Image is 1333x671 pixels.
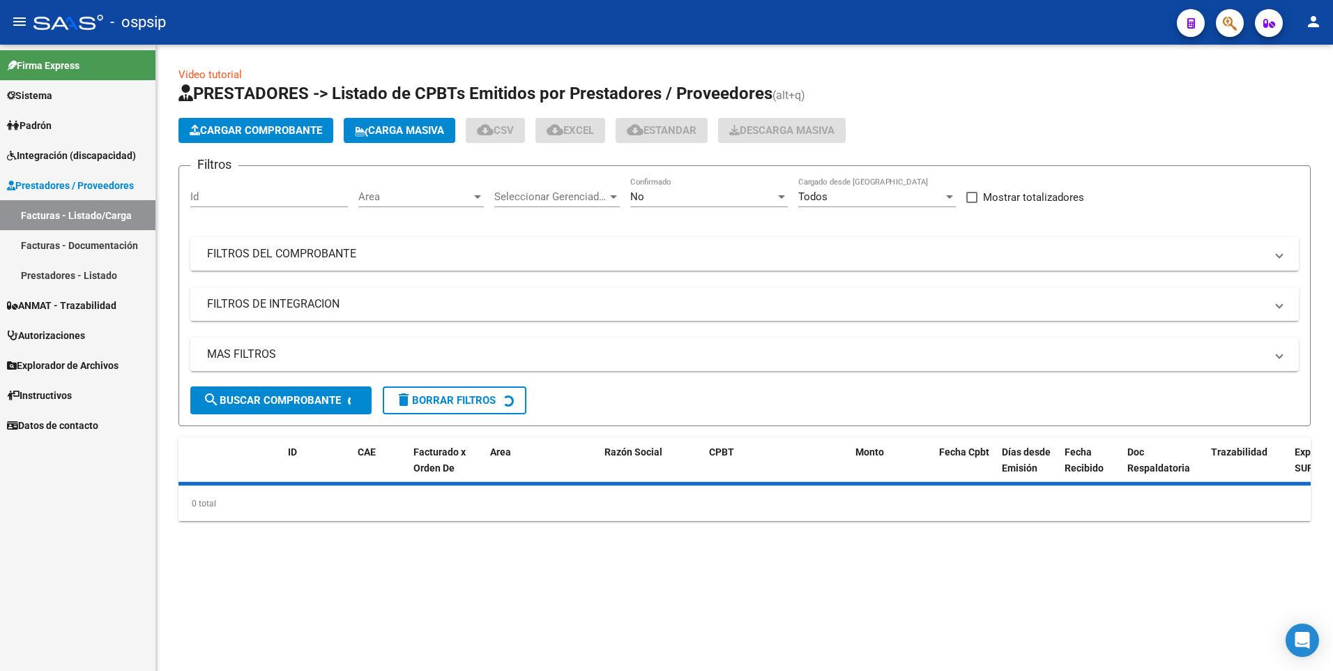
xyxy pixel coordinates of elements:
[110,7,166,38] span: - ospsip
[934,437,996,499] datatable-header-cell: Fecha Cpbt
[798,190,828,203] span: Todos
[996,437,1059,499] datatable-header-cell: Días desde Emisión
[178,486,1311,521] div: 0 total
[7,88,52,103] span: Sistema
[547,121,563,138] mat-icon: cloud_download
[1305,13,1322,30] mat-icon: person
[282,437,352,499] datatable-header-cell: ID
[395,394,496,407] span: Borrar Filtros
[190,386,372,414] button: Buscar Comprobante
[604,446,662,458] span: Razón Social
[203,394,341,407] span: Buscar Comprobante
[7,178,134,193] span: Prestadores / Proveedores
[494,190,607,203] span: Seleccionar Gerenciador
[395,391,412,408] mat-icon: delete
[408,437,485,499] datatable-header-cell: Facturado x Orden De
[288,446,297,458] span: ID
[7,328,85,343] span: Autorizaciones
[7,388,72,403] span: Instructivos
[190,155,238,174] h3: Filtros
[718,118,846,143] app-download-masive: Descarga masiva de comprobantes (adjuntos)
[383,386,526,414] button: Borrar Filtros
[352,437,408,499] datatable-header-cell: CAE
[630,190,644,203] span: No
[190,338,1299,371] mat-expansion-panel-header: MAS FILTROS
[983,189,1084,206] span: Mostrar totalizadores
[1286,624,1319,657] div: Open Intercom Messenger
[1059,437,1122,499] datatable-header-cell: Fecha Recibido
[7,148,136,163] span: Integración (discapacidad)
[627,121,643,138] mat-icon: cloud_download
[616,118,708,143] button: Estandar
[207,296,1265,312] mat-panel-title: FILTROS DE INTEGRACION
[703,437,850,499] datatable-header-cell: CPBT
[477,124,514,137] span: CSV
[178,84,772,103] span: PRESTADORES -> Listado de CPBTs Emitidos por Prestadores / Proveedores
[413,446,466,474] span: Facturado x Orden De
[535,118,605,143] button: EXCEL
[485,437,579,499] datatable-header-cell: Area
[627,124,696,137] span: Estandar
[547,124,594,137] span: EXCEL
[855,446,884,458] span: Monto
[1211,446,1267,458] span: Trazabilidad
[466,118,525,143] button: CSV
[7,358,119,373] span: Explorador de Archivos
[477,121,494,138] mat-icon: cloud_download
[178,118,333,143] button: Cargar Comprobante
[1127,446,1190,474] span: Doc Respaldatoria
[344,118,455,143] button: Carga Masiva
[355,124,444,137] span: Carga Masiva
[1065,446,1104,474] span: Fecha Recibido
[207,347,1265,362] mat-panel-title: MAS FILTROS
[11,13,28,30] mat-icon: menu
[772,89,805,102] span: (alt+q)
[1205,437,1289,499] datatable-header-cell: Trazabilidad
[7,298,116,313] span: ANMAT - Trazabilidad
[1002,446,1051,474] span: Días desde Emisión
[358,190,471,203] span: Area
[358,446,376,458] span: CAE
[190,124,322,137] span: Cargar Comprobante
[7,118,52,133] span: Padrón
[729,124,835,137] span: Descarga Masiva
[207,246,1265,262] mat-panel-title: FILTROS DEL COMPROBANTE
[178,68,242,81] a: Video tutorial
[1122,437,1205,499] datatable-header-cell: Doc Respaldatoria
[190,237,1299,271] mat-expansion-panel-header: FILTROS DEL COMPROBANTE
[7,418,98,433] span: Datos de contacto
[203,391,220,408] mat-icon: search
[850,437,934,499] datatable-header-cell: Monto
[718,118,846,143] button: Descarga Masiva
[599,437,703,499] datatable-header-cell: Razón Social
[709,446,734,458] span: CPBT
[939,446,989,458] span: Fecha Cpbt
[190,287,1299,321] mat-expansion-panel-header: FILTROS DE INTEGRACION
[7,58,79,73] span: Firma Express
[490,446,511,458] span: Area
